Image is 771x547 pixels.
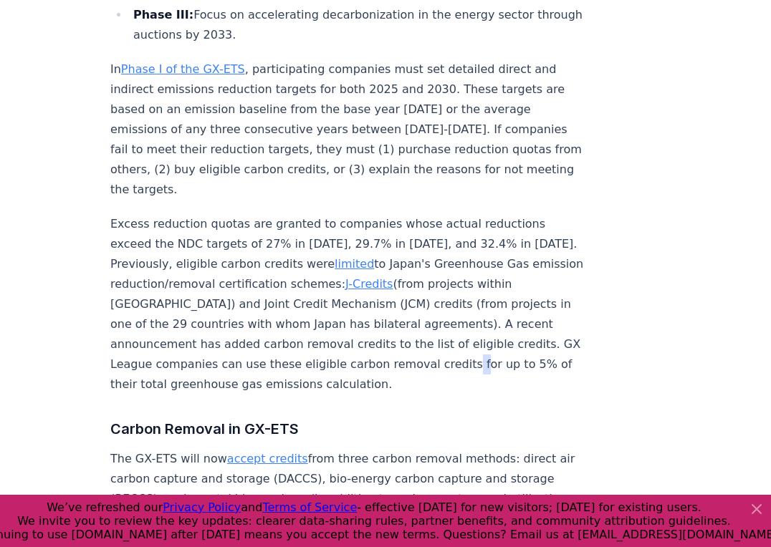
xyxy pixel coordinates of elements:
[345,277,393,291] a: J-Credits
[121,62,245,76] a: Phase I of the GX-ETS
[227,452,308,465] a: accept credits
[133,8,193,21] strong: Phase III:
[110,59,585,200] p: In , participating companies must set detailed direct and indirect emissions reduction targets fo...
[110,417,585,440] h3: Carbon Removal in GX-ETS
[129,5,585,45] li: Focus on accelerating decarbonization in the energy sector through auctions by 2033.
[110,214,585,394] p: Excess reduction quotas are granted to companies whose actual reductions exceed the NDC targets o...
[335,257,374,271] a: limited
